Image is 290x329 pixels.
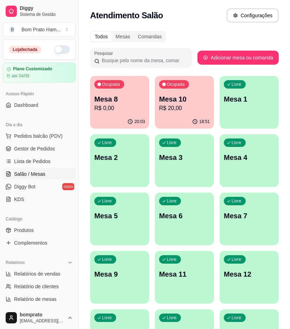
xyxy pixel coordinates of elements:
p: 18:51 [199,119,210,124]
a: Relatório de fidelidadenovo [3,306,76,317]
span: Produtos [14,227,34,234]
p: Livre [102,257,112,262]
a: Dashboard [3,99,76,111]
a: KDS [3,194,76,205]
button: Pedidos balcão (PDV) [3,130,76,142]
button: LivreMesa 4 [220,134,279,187]
p: Mesa 7 [224,211,275,221]
span: Diggy Bot [14,183,36,190]
div: Bom Prato Ham ... [21,26,61,33]
p: Livre [232,315,241,321]
button: LivreMesa 9 [90,251,149,304]
a: Diggy Botnovo [3,181,76,192]
a: Relatórios de vendas [3,268,76,279]
a: Relatório de clientes [3,281,76,292]
p: Livre [167,140,177,146]
button: Alterar Status [54,45,70,54]
p: Mesa 2 [94,153,145,162]
button: Adicionar mesa ou comanda [197,51,279,65]
input: Pesquisar [100,57,188,64]
span: Dashboard [14,102,38,109]
button: Configurações [227,8,279,22]
div: Catálogo [3,213,76,225]
button: LivreMesa 5 [90,193,149,245]
div: Loja fechada [9,46,41,53]
button: OcupadaMesa 10R$ 20,0018:51 [155,76,214,129]
span: bomprato [20,312,64,318]
p: Livre [232,257,241,262]
button: LivreMesa 12 [220,251,279,304]
button: Select a team [3,22,76,37]
a: Plano Customizadoaté 04/09 [3,63,76,83]
a: Produtos [3,225,76,236]
p: Mesa 10 [159,94,210,104]
span: Relatório de mesas [14,296,57,303]
p: Livre [232,82,241,87]
span: Diggy [20,5,73,12]
p: Livre [102,140,112,146]
p: Livre [167,257,177,262]
p: Ocupada [102,82,120,87]
a: Lista de Pedidos [3,156,76,167]
p: Mesa 6 [159,211,210,221]
span: Sistema de Gestão [20,12,73,17]
span: [EMAIL_ADDRESS][DOMAIN_NAME] [20,318,64,324]
button: LivreMesa 2 [90,134,149,187]
p: 20:03 [134,119,145,124]
span: B [9,26,16,33]
span: Lista de Pedidos [14,158,51,165]
article: Plano Customizado [13,66,52,72]
p: Mesa 1 [224,94,275,104]
p: Mesa 8 [94,94,145,104]
span: Complementos [14,239,47,246]
span: Relatórios de vendas [14,270,61,277]
a: DiggySistema de Gestão [3,3,76,20]
p: Livre [232,140,241,146]
span: Salão / Mesas [14,170,45,178]
p: Livre [102,315,112,321]
div: Comandas [134,32,166,41]
p: Mesa 4 [224,153,275,162]
p: Livre [232,198,241,204]
button: bomprato[EMAIL_ADDRESS][DOMAIN_NAME] [3,309,76,326]
a: Gestor de Pedidos [3,143,76,154]
button: LivreMesa 1 [220,76,279,129]
p: Mesa 5 [94,211,145,221]
button: LivreMesa 3 [155,134,214,187]
span: Relatórios [6,260,25,265]
div: Acesso Rápido [3,88,76,99]
button: LivreMesa 6 [155,193,214,245]
article: até 04/09 [12,73,29,79]
div: Mesas [112,32,134,41]
span: Relatório de clientes [14,283,59,290]
h2: Atendimento Salão [90,10,163,21]
span: Pedidos balcão (PDV) [14,133,63,140]
span: KDS [14,196,24,203]
p: Livre [167,198,177,204]
p: Mesa 12 [224,269,275,279]
p: Mesa 11 [159,269,210,279]
button: OcupadaMesa 8R$ 0,0020:03 [90,76,149,129]
p: R$ 20,00 [159,104,210,112]
span: Gestor de Pedidos [14,145,55,152]
button: LivreMesa 11 [155,251,214,304]
div: Todos [91,32,112,41]
p: Mesa 9 [94,269,145,279]
label: Pesquisar [94,50,115,56]
p: R$ 0,00 [94,104,145,112]
button: LivreMesa 7 [220,193,279,245]
p: Mesa 3 [159,153,210,162]
a: Complementos [3,237,76,249]
a: Relatório de mesas [3,293,76,305]
p: Livre [102,198,112,204]
p: Ocupada [167,82,185,87]
p: Livre [167,315,177,321]
div: Dia a dia [3,119,76,130]
a: Salão / Mesas [3,168,76,180]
